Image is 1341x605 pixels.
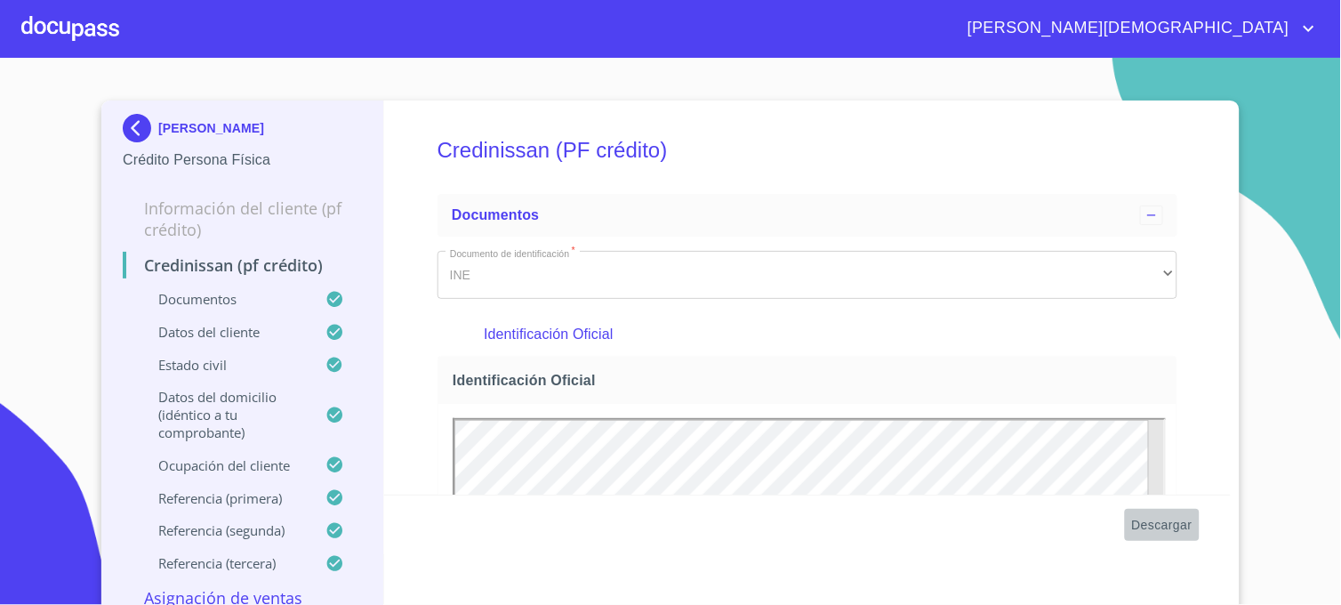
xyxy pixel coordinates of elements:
[438,194,1177,237] div: Documentos
[452,207,539,222] span: Documentos
[123,554,325,572] p: Referencia (tercera)
[453,371,1169,390] span: Identificación Oficial
[123,521,325,539] p: Referencia (segunda)
[158,121,264,135] p: [PERSON_NAME]
[123,198,362,240] p: Información del cliente (PF crédito)
[484,324,1130,345] p: Identificación Oficial
[123,254,362,276] p: Credinissan (PF crédito)
[123,489,325,507] p: Referencia (primera)
[123,114,158,142] img: Docupass spot blue
[438,114,1177,187] h5: Credinissan (PF crédito)
[1132,514,1192,536] span: Descargar
[954,14,1298,43] span: [PERSON_NAME][DEMOGRAPHIC_DATA]
[123,388,325,441] p: Datos del domicilio (idéntico a tu comprobante)
[954,14,1320,43] button: account of current user
[438,251,1177,299] div: INE
[123,149,362,171] p: Crédito Persona Física
[123,356,325,374] p: Estado Civil
[1125,509,1200,542] button: Descargar
[123,114,362,149] div: [PERSON_NAME]
[123,323,325,341] p: Datos del cliente
[123,290,325,308] p: Documentos
[123,456,325,474] p: Ocupación del Cliente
